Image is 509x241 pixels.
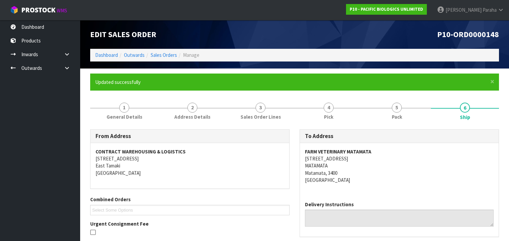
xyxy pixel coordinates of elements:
[21,6,55,14] span: ProStock
[392,113,402,120] span: Pack
[119,103,129,113] span: 1
[183,52,199,58] span: Manage
[57,7,67,14] small: WMS
[437,29,499,39] span: P10-ORD0000148
[107,113,142,120] span: General Details
[90,29,156,39] span: Edit Sales Order
[174,113,210,120] span: Address Details
[151,52,177,58] a: Sales Orders
[490,77,494,86] span: ×
[96,133,284,139] h3: From Address
[10,6,18,14] img: cube-alt.png
[346,4,427,15] a: P10 - PACIFIC BIOLOGICS UNLIMITED
[96,148,186,155] strong: CONTRACT WAREHOUSING & LOGISTICS
[187,103,197,113] span: 2
[392,103,402,113] span: 5
[460,114,470,121] span: Ship
[124,52,145,58] a: Outwards
[240,113,281,120] span: Sales Order Lines
[446,7,482,13] span: [PERSON_NAME]
[256,103,266,113] span: 3
[305,148,494,184] address: [STREET_ADDRESS] MATAMATA Matamata, 3400 [GEOGRAPHIC_DATA]
[95,79,141,85] span: Updated successfully
[324,113,333,120] span: Pick
[90,196,131,203] label: Combined Orders
[350,6,423,12] strong: P10 - PACIFIC BIOLOGICS UNLIMITED
[483,7,497,13] span: Paraha
[90,220,149,227] label: Urgent Consignment Fee
[95,52,118,58] a: Dashboard
[324,103,334,113] span: 4
[305,148,371,155] strong: FARM VETERINARY MATAMATA
[305,201,354,208] label: Delivery Instructions
[305,133,494,139] h3: To Address
[460,103,470,113] span: 6
[96,148,284,177] address: [STREET_ADDRESS] East Tamaki [GEOGRAPHIC_DATA]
